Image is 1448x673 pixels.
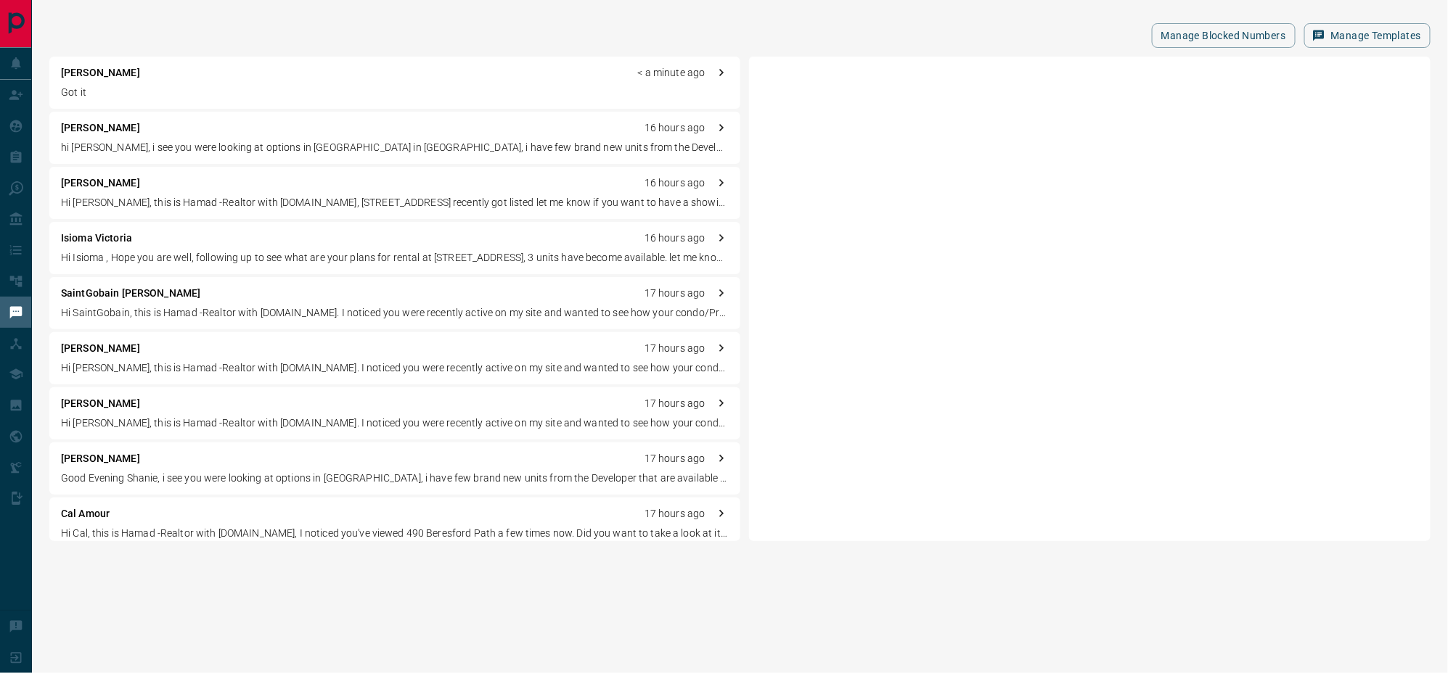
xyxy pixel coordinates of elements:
p: < a minute ago [638,65,705,80]
p: 17 hours ago [645,286,705,301]
p: [PERSON_NAME] [61,176,140,191]
p: [PERSON_NAME] [61,120,140,136]
p: Good Evening Shanie, i see you were looking at options in [GEOGRAPHIC_DATA], i have few brand new... [61,471,729,486]
p: [PERSON_NAME] [61,396,140,411]
p: Cal Amour [61,506,110,521]
p: Hi Cal, this is Hamad -Realtor with [DOMAIN_NAME], I noticed you've viewed 490 Beresford Path a f... [61,526,729,541]
p: [PERSON_NAME] [61,65,140,80]
p: 16 hours ago [645,176,705,191]
p: 16 hours ago [645,231,705,246]
p: hi [PERSON_NAME], i see you were looking at options in [GEOGRAPHIC_DATA] in [GEOGRAPHIC_DATA], i ... [61,140,729,155]
p: 17 hours ago [645,341,705,356]
p: Hi [PERSON_NAME], this is Hamad -Realtor with [DOMAIN_NAME], [STREET_ADDRESS] recently got listed... [61,195,729,210]
p: Got it [61,85,729,100]
p: 17 hours ago [645,506,705,521]
p: Hi Isioma , Hope you are well, following up to see what are your plans for rental at [STREET_ADDR... [61,250,729,265]
p: Hi [PERSON_NAME], this is Hamad -Realtor with [DOMAIN_NAME]. I noticed you were recently active o... [61,416,729,431]
p: 17 hours ago [645,396,705,411]
p: Hi [PERSON_NAME], this is Hamad -Realtor with [DOMAIN_NAME]. I noticed you were recently active o... [61,360,729,376]
p: [PERSON_NAME] [61,451,140,466]
p: Isioma Victoria [61,231,132,246]
button: Manage Blocked Numbers [1152,23,1296,48]
p: Hi SaintGobain, this is Hamad -Realtor with [DOMAIN_NAME]. I noticed you were recently active on ... [61,305,729,321]
p: 16 hours ago [645,120,705,136]
p: SaintGobain [PERSON_NAME] [61,286,200,301]
button: Manage Templates [1304,23,1431,48]
p: 17 hours ago [645,451,705,466]
p: [PERSON_NAME] [61,341,140,356]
